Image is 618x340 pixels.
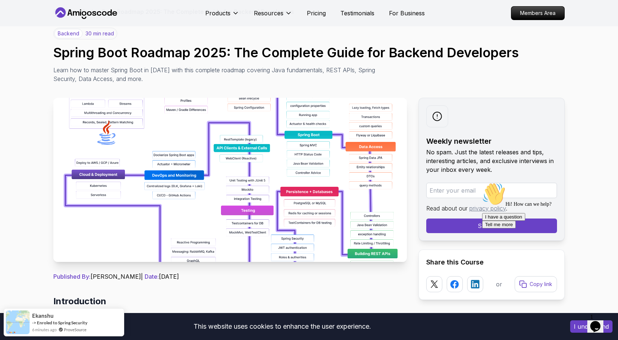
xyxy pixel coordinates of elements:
[479,179,611,307] iframe: chat widget
[254,9,292,23] button: Resources
[340,9,374,18] a: Testimonials
[3,34,46,41] button: I have a question
[587,311,611,333] iframe: chat widget
[3,22,72,27] span: Hi! How can we help?
[32,327,57,333] span: 6 minutes ago
[6,310,30,334] img: provesource social proof notification image
[3,3,134,49] div: 👋Hi! How can we help?I have a questionTell me more
[426,183,557,198] input: Enter your email
[3,3,26,26] img: :wave:
[85,30,114,37] p: 30 min read
[5,318,559,335] div: This website uses cookies to enhance the user experience.
[145,273,159,280] span: Date:
[426,204,557,213] p: Read about our .
[53,66,381,83] p: Learn how to master Spring Boot in [DATE] with this complete roadmap covering Java fundamentals, ...
[205,9,239,23] button: Products
[53,45,565,60] h1: Spring Boot Roadmap 2025: The Complete Guide for Backend Developers
[389,9,425,18] a: For Business
[426,136,557,146] h2: Weekly newsletter
[32,313,54,319] span: Ekanshu
[254,9,283,18] p: Resources
[37,320,87,325] a: Enroled to Spring Security
[570,320,613,333] button: Accept cookies
[307,9,326,18] a: Pricing
[511,6,565,20] a: Members Area
[32,320,36,325] span: ->
[426,148,557,174] p: No spam. Just the latest releases and tips, interesting articles, and exclusive interviews in you...
[426,257,557,267] h2: Share this Course
[54,29,83,38] p: backend
[53,295,407,307] h2: Introduction
[511,7,564,20] p: Members Area
[53,273,91,280] span: Published By:
[426,219,557,233] button: Subscribe
[53,272,407,281] p: [PERSON_NAME] | [DATE]
[205,9,230,18] p: Products
[64,327,87,333] a: ProveSource
[53,98,407,262] img: Spring Boot Roadmap 2025: The Complete Guide for Backend Developers thumbnail
[3,41,37,49] button: Tell me more
[469,205,506,212] a: privacy policy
